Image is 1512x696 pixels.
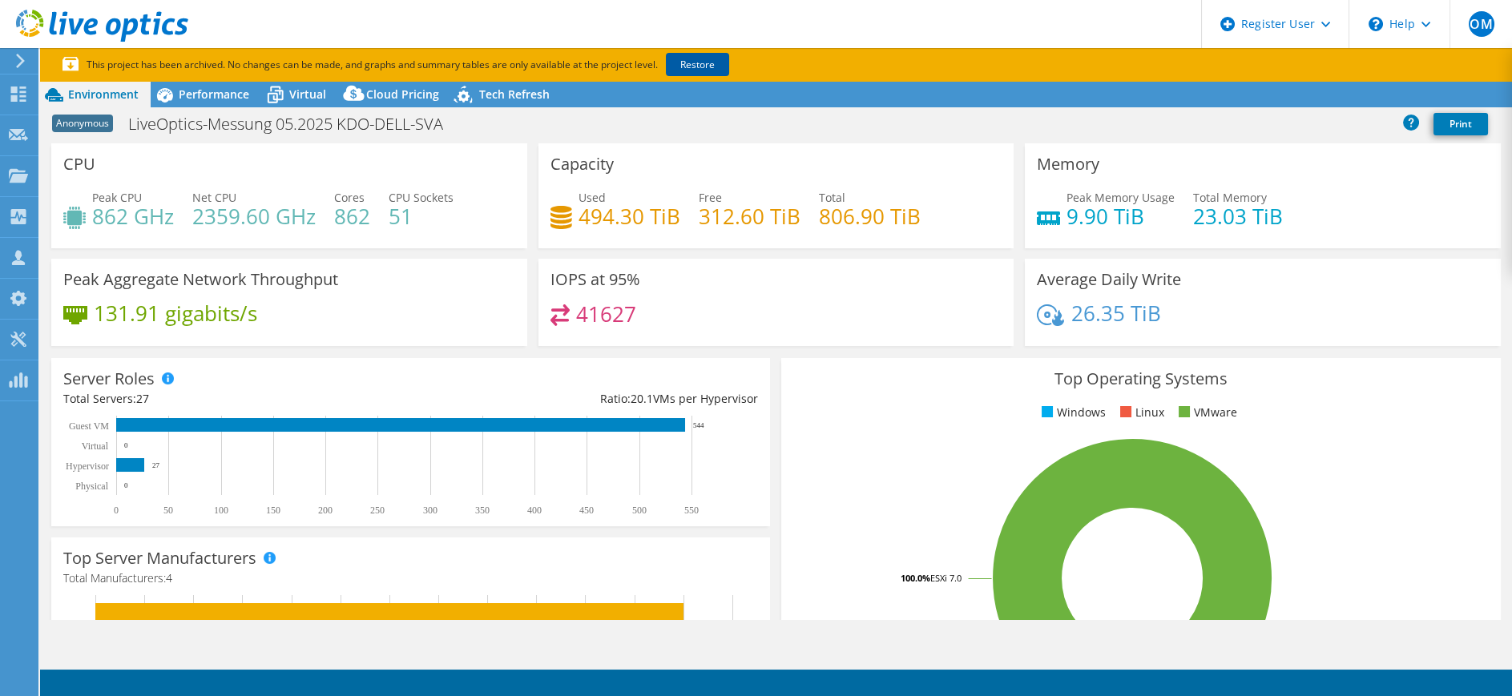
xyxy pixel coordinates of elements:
h3: IOPS at 95% [550,271,640,288]
text: 400 [527,505,542,516]
span: Tech Refresh [479,86,550,102]
span: 20.1 [631,391,653,406]
div: Ratio: VMs per Hypervisor [411,390,759,408]
a: Print [1433,113,1488,135]
text: 544 [693,421,704,429]
h4: Total Manufacturers: [63,569,758,587]
a: Restore [666,53,729,76]
h3: Memory [1037,155,1099,173]
p: This project has been archived. No changes can be made, and graphs and summary tables are only av... [62,56,848,74]
h4: 312.60 TiB [699,207,800,225]
h1: LiveOptics-Messung 05.2025 KDO-DELL-SVA [121,115,468,133]
text: 0 [114,505,119,516]
div: Total Servers: [63,390,411,408]
h4: 494.30 TiB [579,207,680,225]
span: Anonymous [52,115,113,132]
text: 24 [691,618,701,628]
svg: \n [1369,17,1383,31]
span: Cores [334,190,365,205]
text: 250 [370,505,385,516]
h3: Top Operating Systems [793,370,1488,388]
text: 100 [214,505,228,516]
span: Total Memory [1193,190,1267,205]
span: Peak CPU [92,190,142,205]
h4: 23.03 TiB [1193,207,1283,225]
li: Linux [1116,404,1164,421]
span: 4 [166,570,172,585]
h3: Server Roles [63,370,155,388]
text: Physical [75,481,108,492]
span: Total [819,190,845,205]
h3: Top Server Manufacturers [63,549,256,567]
text: Hypervisor [66,461,109,472]
text: Dell [71,618,88,630]
li: Windows [1038,404,1106,421]
h3: CPU [63,155,95,173]
li: VMware [1175,404,1237,421]
span: Virtual [289,86,326,102]
span: Cloud Pricing [366,86,439,102]
h4: 806.90 TiB [819,207,921,225]
span: Peak Memory Usage [1066,190,1175,205]
h3: Peak Aggregate Network Throughput [63,271,338,288]
h4: 862 GHz [92,207,174,225]
h4: 41627 [576,305,636,323]
text: Guest VM [69,420,109,432]
h3: Capacity [550,155,614,173]
text: Virtual [82,441,109,452]
span: Used [579,190,606,205]
text: 0 [124,481,128,489]
h4: 26.35 TiB [1070,304,1160,322]
span: Performance [179,86,249,102]
span: 27 [136,391,149,406]
tspan: ESXi 7.0 [930,572,962,584]
text: 500 [632,505,647,516]
text: 50 [163,505,173,516]
span: OM [1469,11,1494,37]
h4: 131.91 gigabits/s [94,304,257,322]
text: 350 [475,505,490,516]
tspan: 100.0% [901,572,930,584]
span: Net CPU [192,190,236,205]
h3: Average Daily Write [1037,271,1181,288]
text: 200 [318,505,333,516]
h4: 51 [389,207,454,225]
span: Free [699,190,722,205]
span: CPU Sockets [389,190,454,205]
text: 550 [684,505,699,516]
text: 450 [579,505,594,516]
text: 150 [266,505,280,516]
text: 27 [152,461,160,469]
text: 0 [124,441,128,449]
span: Environment [68,86,139,102]
h4: 9.90 TiB [1066,207,1175,225]
h4: 862 [334,207,370,225]
text: 300 [423,505,437,516]
h4: 2359.60 GHz [192,207,316,225]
